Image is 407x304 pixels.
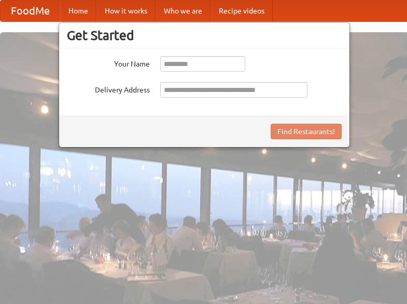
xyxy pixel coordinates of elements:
[156,1,210,21] a: Who we are
[67,82,150,95] label: Delivery Address
[60,1,96,21] a: Home
[67,28,342,43] h3: Get Started
[96,1,156,21] a: How it works
[1,1,60,21] a: FoodMe
[210,1,273,21] a: Recipe videos
[67,56,150,69] label: Your Name
[271,124,342,139] button: Find Restaurants!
